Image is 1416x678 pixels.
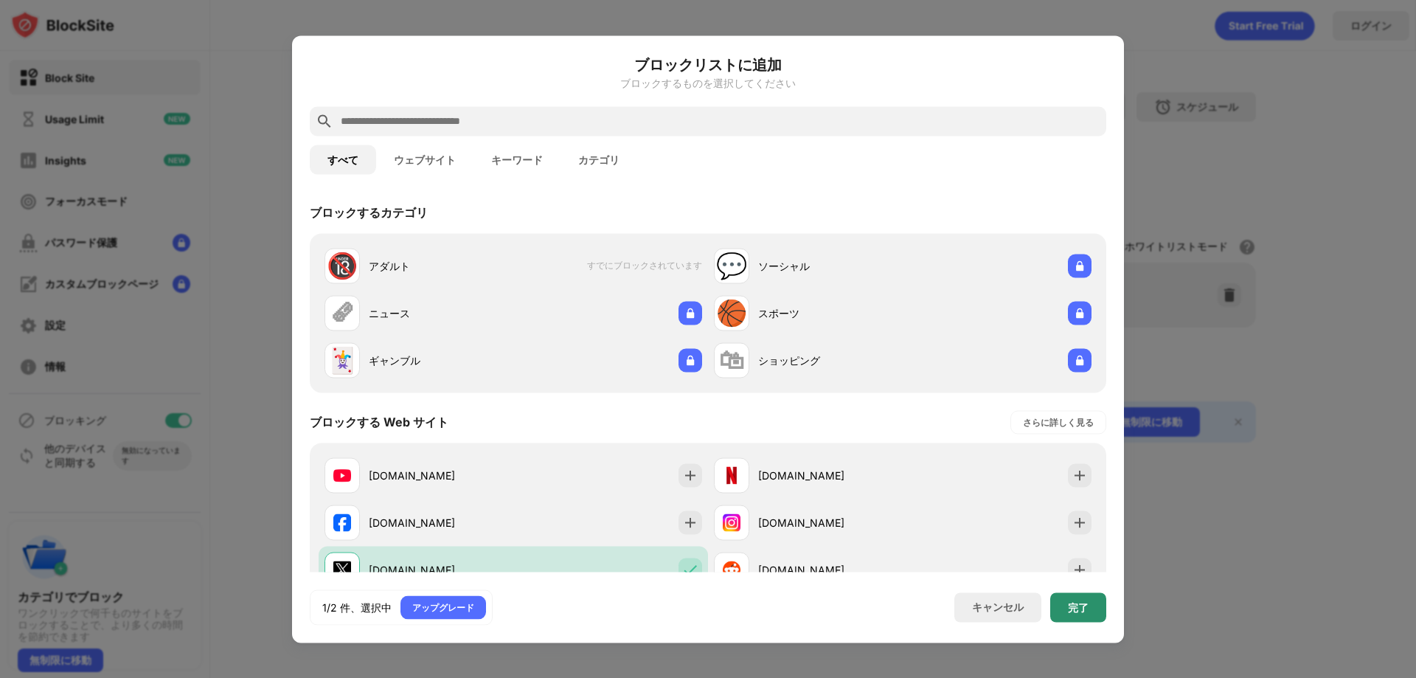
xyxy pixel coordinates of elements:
div: [DOMAIN_NAME] [758,515,903,530]
img: favicons [723,513,740,531]
img: search.svg [316,112,333,130]
div: キャンセル [972,601,1024,615]
img: favicons [333,561,351,578]
div: アダルト [369,258,513,274]
div: 🃏 [327,345,358,376]
div: アップグレード [412,600,474,615]
h6: ブロックリストに追加 [310,53,1106,75]
div: 💬 [716,251,747,281]
img: favicons [723,561,740,578]
div: さらに詳しく見る [1023,415,1094,429]
div: [DOMAIN_NAME] [369,468,513,483]
div: ブロックするものを選択してください [310,77,1106,89]
img: favicons [333,513,351,531]
div: ショッピング [758,353,903,368]
div: ブロックする Web サイト [310,414,448,430]
div: 完了 [1068,601,1089,613]
button: キーワード [473,145,560,174]
span: すでにブロックされています [587,260,702,272]
div: 🗞 [330,298,355,328]
div: 1/2 件、選択中 [322,600,392,615]
div: ギャンブル [369,353,513,368]
button: すべて [310,145,376,174]
div: ブロックするカテゴリ [310,204,428,221]
img: favicons [333,466,351,484]
div: ニュース [369,305,513,321]
div: [DOMAIN_NAME] [758,562,903,578]
button: ウェブサイト [376,145,473,174]
div: 🏀 [716,298,747,328]
div: [DOMAIN_NAME] [758,468,903,483]
img: favicons [723,466,740,484]
div: ソーシャル [758,258,903,274]
div: 🛍 [719,345,744,376]
div: [DOMAIN_NAME] [369,562,513,578]
div: 🔞 [327,251,358,281]
button: カテゴリ [560,145,637,174]
div: [DOMAIN_NAME] [369,515,513,530]
div: スポーツ [758,305,903,321]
